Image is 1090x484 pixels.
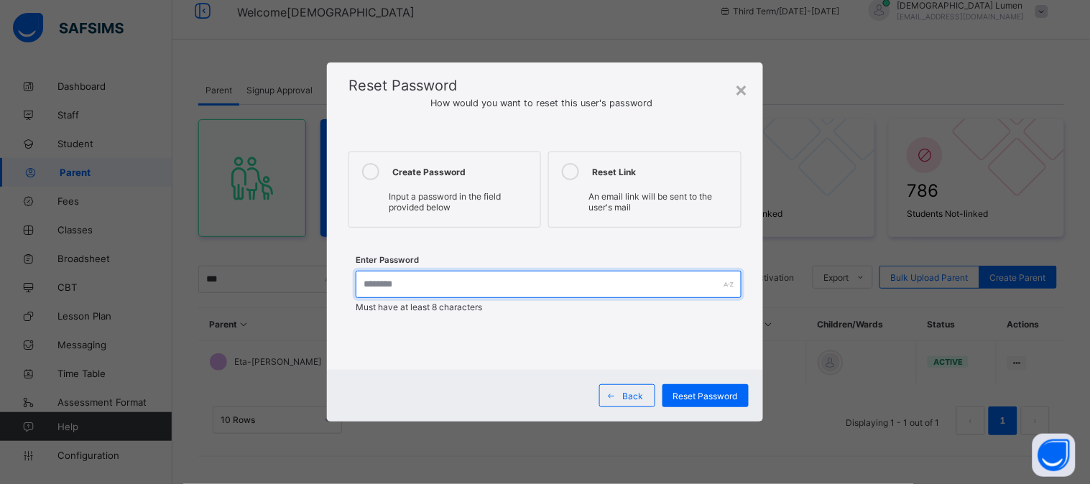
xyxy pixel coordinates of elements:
span: Input a password in the field provided below [389,191,501,213]
span: Reset Password [673,391,738,401]
div: × [735,77,749,101]
span: An email link will be sent to the user's mail [588,191,712,213]
span: Reset Password [348,77,457,94]
button: Open asap [1033,434,1076,477]
div: Reset Link [592,163,733,180]
div: Create Password [392,163,533,180]
span: How would you want to reset this user's password [348,98,742,108]
span: Back [623,391,644,401]
span: Must have at least 8 characters [356,302,482,312]
label: Enter Password [356,255,419,265]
